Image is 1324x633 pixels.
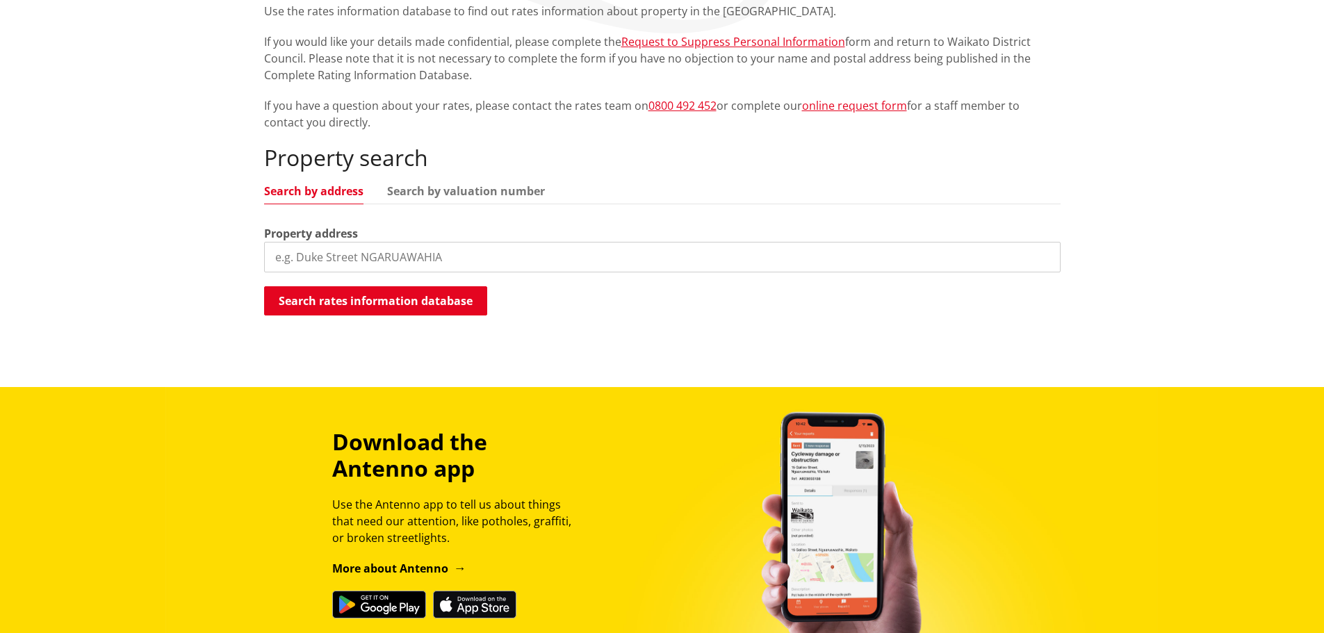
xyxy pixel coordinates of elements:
[332,429,584,482] h3: Download the Antenno app
[332,591,426,618] img: Get it on Google Play
[264,3,1061,19] p: Use the rates information database to find out rates information about property in the [GEOGRAPHI...
[621,34,845,49] a: Request to Suppress Personal Information
[264,186,363,197] a: Search by address
[802,98,907,113] a: online request form
[264,145,1061,171] h2: Property search
[264,33,1061,83] p: If you would like your details made confidential, please complete the form and return to Waikato ...
[264,225,358,242] label: Property address
[264,242,1061,272] input: e.g. Duke Street NGARUAWAHIA
[433,591,516,618] img: Download on the App Store
[332,496,584,546] p: Use the Antenno app to tell us about things that need our attention, like potholes, graffiti, or ...
[264,286,487,315] button: Search rates information database
[648,98,717,113] a: 0800 492 452
[387,186,545,197] a: Search by valuation number
[332,561,466,576] a: More about Antenno
[264,97,1061,131] p: If you have a question about your rates, please contact the rates team on or complete our for a s...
